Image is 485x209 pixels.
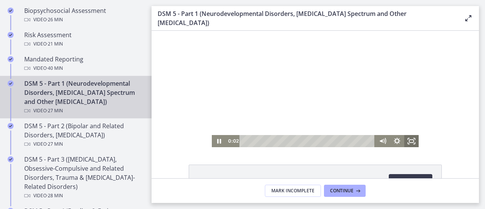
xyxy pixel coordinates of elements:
[24,64,142,73] div: Video
[47,106,63,115] span: · 27 min
[24,121,142,149] div: DSM 5 - Part 2 (Bipolar and Related Disorders, [MEDICAL_DATA])
[24,6,142,24] div: Biopsychosocial Assessment
[8,56,14,62] i: Completed
[8,156,14,162] i: Completed
[24,79,142,115] div: DSM 5 - Part 1 (Neurodevelopmental Disorders, [MEDICAL_DATA] Spectrum and Other [MEDICAL_DATA])
[271,188,314,194] span: Mark Incomplete
[24,15,142,24] div: Video
[24,140,142,149] div: Video
[47,140,63,149] span: · 27 min
[238,104,253,116] button: Show settings menu
[24,191,142,200] div: Video
[47,15,63,24] span: · 26 min
[47,191,63,200] span: · 28 min
[47,64,63,73] span: · 40 min
[265,185,321,197] button: Mark Incomplete
[24,39,142,49] div: Video
[198,177,314,186] span: 1-DSM5-Neurodevelopmental Disorders
[24,30,142,49] div: Risk Assessment
[330,188,354,194] span: Continue
[224,104,238,116] button: Mute
[8,80,14,86] i: Completed
[47,39,63,49] span: · 21 min
[389,174,432,189] a: Download
[24,55,142,73] div: Mandated Reporting
[24,106,142,115] div: Video
[152,31,479,147] iframe: Video Lesson
[395,177,426,186] span: Download
[324,185,366,197] button: Continue
[8,8,14,14] i: Completed
[253,104,267,116] button: Fullscreen
[158,9,452,27] h3: DSM 5 - Part 1 (Neurodevelopmental Disorders, [MEDICAL_DATA] Spectrum and Other [MEDICAL_DATA])
[8,123,14,129] i: Completed
[24,155,142,200] div: DSM 5 - Part 3 ([MEDICAL_DATA], Obsessive-Compulsive and Related Disorders, Trauma & [MEDICAL_DAT...
[8,32,14,38] i: Completed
